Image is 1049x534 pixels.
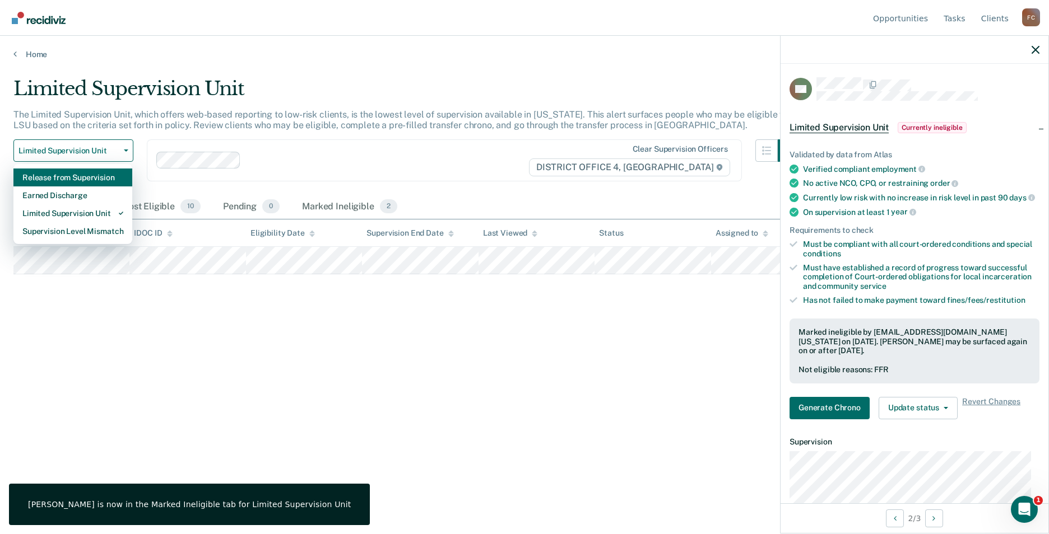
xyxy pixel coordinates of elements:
[803,296,1039,305] div: Has not failed to make payment toward
[262,199,280,214] span: 0
[716,228,768,238] div: Assigned to
[250,228,315,238] div: Eligibility Date
[18,146,119,156] span: Limited Supervision Unit
[879,397,958,419] button: Update status
[180,199,201,214] span: 10
[790,397,874,419] a: Navigate to form link
[803,207,1039,217] div: On supervision at least 1
[803,240,1039,259] div: Must be compliant with all court-ordered conditions and special conditions
[930,179,958,188] span: order
[366,228,453,238] div: Supervision End Date
[1009,193,1034,202] span: days
[925,509,943,527] button: Next Opportunity
[13,49,1036,59] a: Home
[799,365,1031,374] div: Not eligible reasons: FFR
[134,228,172,238] div: IDOC ID
[13,77,800,109] div: Limited Supervision Unit
[790,397,870,419] button: Generate Chrono
[790,150,1039,160] div: Validated by data from Atlas
[803,178,1039,188] div: No active NCO, CPO, or restraining
[898,122,967,133] span: Currently ineligible
[803,263,1039,291] div: Must have established a record of progress toward successful completion of Court-ordered obligati...
[1022,8,1040,26] button: Profile dropdown button
[1022,8,1040,26] div: F C
[803,164,1039,174] div: Verified compliant
[22,168,123,186] div: Release from Supervision
[871,165,925,174] span: employment
[221,195,282,219] div: Pending
[947,296,1025,305] span: fines/fees/restitution
[860,282,886,291] span: service
[22,204,123,222] div: Limited Supervision Unit
[13,164,132,245] div: Dropdown Menu
[781,110,1048,146] div: Limited Supervision UnitCurrently ineligible
[110,195,203,219] div: Almost Eligible
[13,109,791,130] p: The Limited Supervision Unit, which offers web-based reporting to low-risk clients, is the lowest...
[633,144,728,154] div: Clear supervision officers
[300,195,400,219] div: Marked Ineligible
[529,158,730,176] span: DISTRICT OFFICE 4, [GEOGRAPHIC_DATA]
[803,193,1039,203] div: Currently low risk with no increase in risk level in past 90
[891,207,916,216] span: year
[22,186,123,204] div: Earned Discharge
[1034,496,1043,505] span: 1
[28,499,351,509] div: [PERSON_NAME] is now in the Marked Ineligible tab for Limited Supervision Unit
[22,222,123,240] div: Supervision Level Mismatch
[886,509,904,527] button: Previous Opportunity
[790,437,1039,447] dt: Supervision
[12,12,66,24] img: Recidiviz
[962,397,1020,419] span: Revert Changes
[781,503,1048,533] div: 2 / 3
[483,228,537,238] div: Last Viewed
[790,226,1039,235] div: Requirements to check
[799,327,1031,355] div: Marked ineligible by [EMAIL_ADDRESS][DOMAIN_NAME][US_STATE] on [DATE]. [PERSON_NAME] may be surfa...
[790,122,889,133] span: Limited Supervision Unit
[380,199,397,214] span: 2
[1011,496,1038,523] iframe: Intercom live chat
[599,228,623,238] div: Status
